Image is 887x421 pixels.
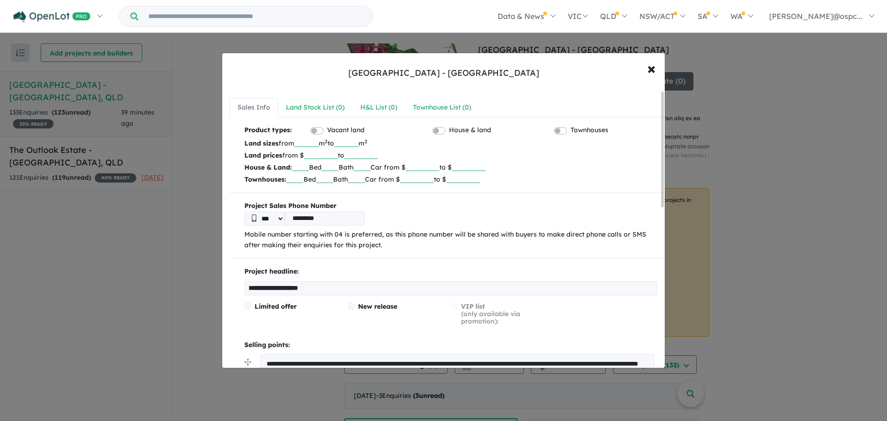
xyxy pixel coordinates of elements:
sup: 2 [365,138,367,145]
div: Townhouse List ( 0 ) [413,102,471,113]
p: Project headline: [244,266,657,277]
div: Sales Info [237,102,270,113]
b: Project Sales Phone Number [244,201,657,212]
img: Phone icon [252,214,256,222]
img: Openlot PRO Logo White [13,11,91,23]
span: Limited offer [255,302,297,311]
label: Townhouses [571,125,608,136]
b: House & Land: [244,163,292,171]
label: House & land [449,125,491,136]
p: Mobile number starting with 04 is preferred, as this phone number will be shared with buyers to m... [244,229,657,251]
p: from m to m [244,137,657,149]
div: [GEOGRAPHIC_DATA] - [GEOGRAPHIC_DATA] [348,67,539,79]
p: Bed Bath Car from $ to $ [244,173,657,185]
img: drag.svg [244,359,251,366]
div: Land Stock List ( 0 ) [286,102,345,113]
div: H&L List ( 0 ) [360,102,397,113]
b: Land prices [244,151,282,159]
label: Vacant land [327,125,365,136]
p: Selling points: [244,340,657,351]
b: Product types: [244,125,292,137]
input: Try estate name, suburb, builder or developer [140,6,371,26]
b: Townhouses: [244,175,286,183]
span: [PERSON_NAME]@ospc... [769,12,863,21]
sup: 2 [325,138,328,145]
p: from $ to [244,149,657,161]
p: Bed Bath Car from $ to $ [244,161,657,173]
span: New release [358,302,397,311]
span: × [647,58,656,78]
b: Land sizes [244,139,279,147]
